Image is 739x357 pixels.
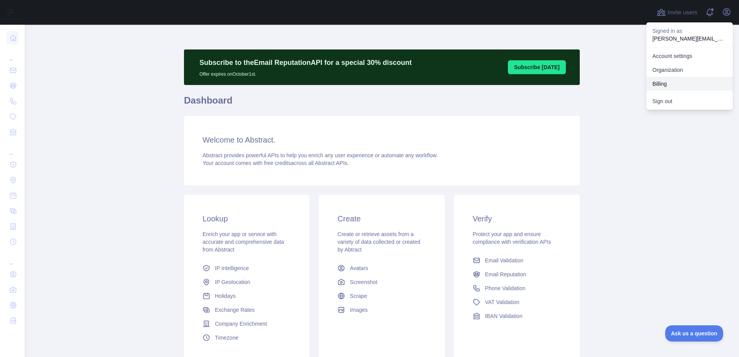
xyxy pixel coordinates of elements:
h3: Welcome to Abstract. [203,134,561,145]
p: Offer expires on October 1st. [199,68,412,77]
span: VAT Validation [485,298,519,306]
span: IP Geolocation [215,278,250,286]
span: IBAN Validation [485,312,523,320]
a: Organization [646,63,733,77]
span: Enrich your app or service with accurate and comprehensive data from Abstract [203,231,284,253]
span: Email Validation [485,257,523,264]
a: VAT Validation [470,295,564,309]
span: Invite users [667,8,697,17]
span: Email Reputation [485,270,526,278]
span: Company Enrichment [215,320,267,328]
p: Subscribe to the Email Reputation API for a special 30 % discount [199,57,412,68]
span: Screenshot [350,278,377,286]
span: Scrape [350,292,367,300]
h1: Dashboard [184,94,580,113]
button: Billing [646,77,733,91]
a: Account settings [646,49,733,63]
a: Email Reputation [470,267,564,281]
span: Avatars [350,264,368,272]
a: Screenshot [334,275,429,289]
iframe: Toggle Customer Support [665,325,724,342]
a: IP Geolocation [199,275,294,289]
div: ... [6,46,19,62]
span: Your account comes with across all Abstract APIs. [203,160,349,166]
span: Phone Validation [485,284,526,292]
h3: Verify [473,213,561,224]
p: Signed in as [652,27,727,35]
button: Invite users [655,6,699,19]
p: [PERSON_NAME][EMAIL_ADDRESS][PERSON_NAME][DOMAIN_NAME] [652,35,727,42]
a: IP Intelligence [199,261,294,275]
div: ... [6,250,19,266]
span: Exchange Rates [215,306,255,314]
a: Holidays [199,289,294,303]
span: Protect your app and ensure compliance with verification APIs [473,231,551,245]
a: IBAN Validation [470,309,564,323]
a: Avatars [334,261,429,275]
a: Phone Validation [470,281,564,295]
a: Email Validation [470,253,564,267]
button: Sign out [646,94,733,108]
div: ... [6,141,19,156]
span: Abstract provides powerful APIs to help you enrich any user experience or automate any workflow. [203,152,438,158]
a: Scrape [334,289,429,303]
span: Create or retrieve assets from a variety of data collected or created by Abtract [337,231,420,253]
h3: Create [337,213,426,224]
a: Timezone [199,331,294,345]
span: IP Intelligence [215,264,249,272]
span: free credits [264,160,291,166]
span: Timezone [215,334,238,342]
a: Company Enrichment [199,317,294,331]
a: Exchange Rates [199,303,294,317]
h3: Lookup [203,213,291,224]
span: Images [350,306,368,314]
span: Holidays [215,292,236,300]
button: Subscribe [DATE] [508,60,566,74]
a: Images [334,303,429,317]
